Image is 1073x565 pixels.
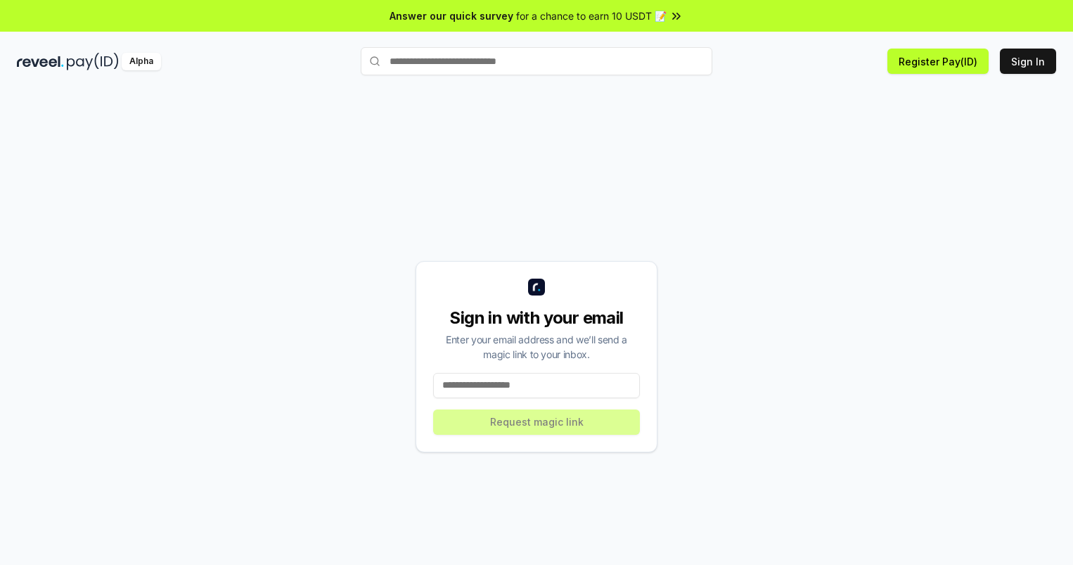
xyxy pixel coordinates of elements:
button: Register Pay(ID) [887,49,989,74]
div: Sign in with your email [433,307,640,329]
span: for a chance to earn 10 USDT 📝 [516,8,667,23]
img: pay_id [67,53,119,70]
img: reveel_dark [17,53,64,70]
div: Alpha [122,53,161,70]
img: logo_small [528,279,545,296]
div: Enter your email address and we’ll send a magic link to your inbox. [433,332,640,362]
span: Answer our quick survey [390,8,513,23]
button: Sign In [1000,49,1056,74]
